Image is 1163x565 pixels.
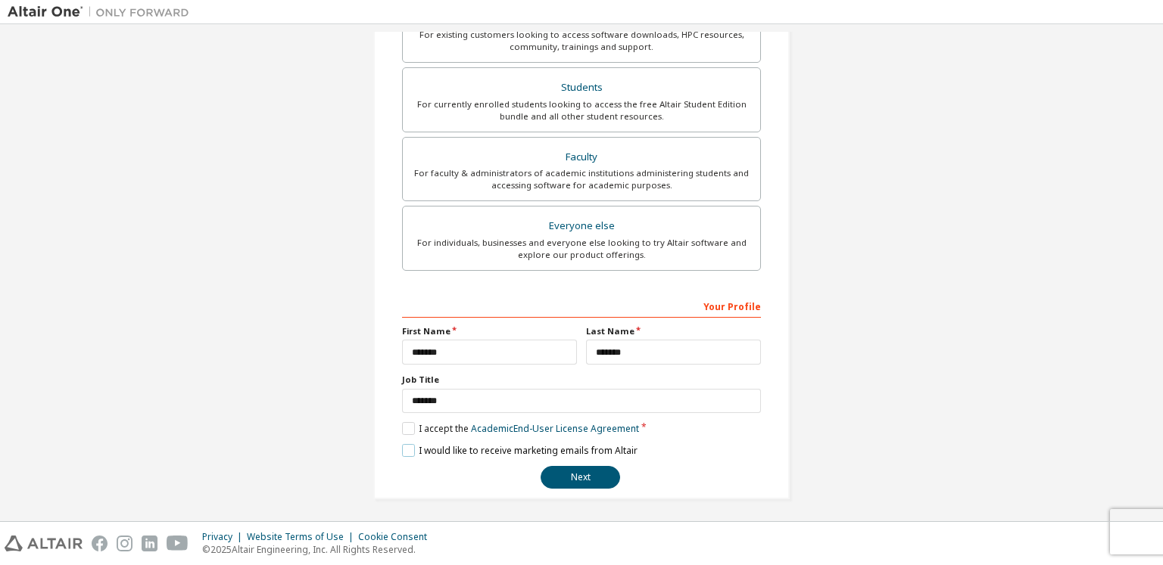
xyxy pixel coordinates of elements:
div: For currently enrolled students looking to access the free Altair Student Edition bundle and all ... [412,98,751,123]
div: For faculty & administrators of academic institutions administering students and accessing softwa... [412,167,751,191]
label: Job Title [402,374,761,386]
p: © 2025 Altair Engineering, Inc. All Rights Reserved. [202,543,436,556]
label: Last Name [586,325,761,337]
img: altair_logo.svg [5,536,83,551]
div: Faculty [412,147,751,168]
img: facebook.svg [92,536,108,551]
div: Privacy [202,531,247,543]
img: Altair One [8,5,197,20]
img: youtube.svg [167,536,189,551]
label: I accept the [402,422,639,435]
img: linkedin.svg [142,536,157,551]
div: Cookie Consent [358,531,436,543]
label: I would like to receive marketing emails from Altair [402,444,638,457]
label: First Name [402,325,577,337]
div: Your Profile [402,293,761,318]
div: Everyone else [412,216,751,237]
div: For existing customers looking to access software downloads, HPC resources, community, trainings ... [412,29,751,53]
div: For individuals, businesses and everyone else looking to try Altair software and explore our prod... [412,237,751,261]
button: Next [541,466,620,489]
img: instagram.svg [117,536,133,551]
a: Academic End-User License Agreement [471,422,639,435]
div: Website Terms of Use [247,531,358,543]
div: Students [412,77,751,98]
